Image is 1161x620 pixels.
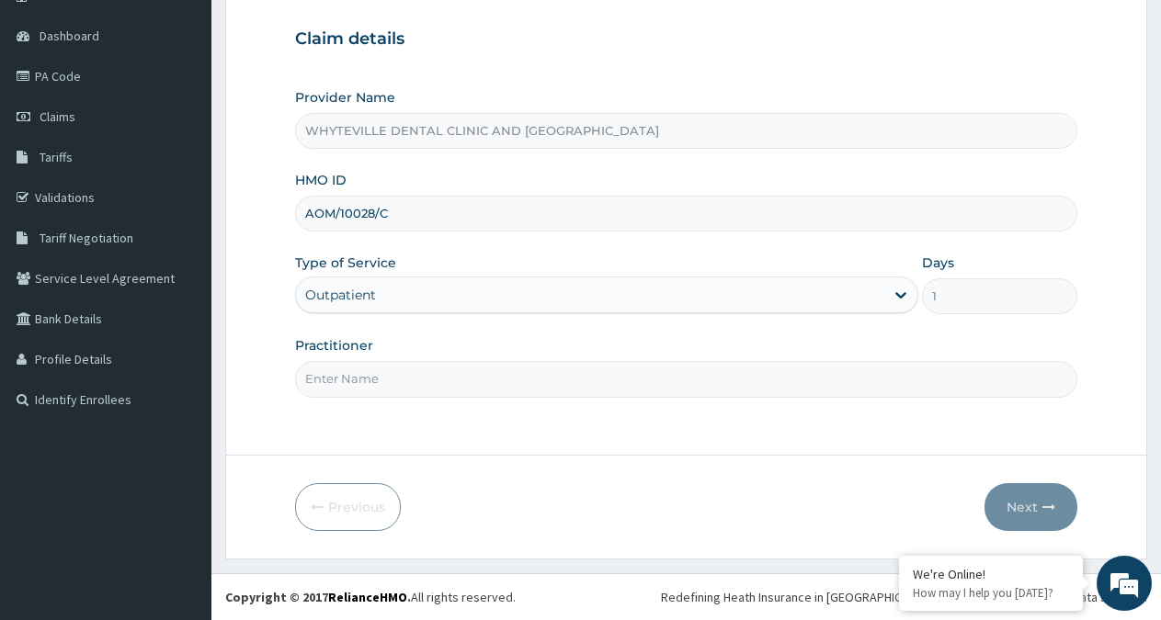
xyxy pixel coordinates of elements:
div: Minimize live chat window [302,9,346,53]
label: Type of Service [295,254,396,272]
div: Outpatient [305,286,376,304]
h3: Claim details [295,29,1077,50]
p: How may I help you today? [913,585,1069,601]
span: Tariff Negotiation [40,230,133,246]
textarea: Type your message and hit 'Enter' [9,420,350,484]
label: Days [922,254,954,272]
input: Enter HMO ID [295,196,1077,231]
span: Tariffs [40,149,73,165]
strong: Copyright © 2017 . [225,589,411,605]
div: We're Online! [913,566,1069,582]
span: Dashboard [40,28,99,44]
footer: All rights reserved. [211,573,1161,620]
span: Claims [40,108,75,125]
label: Provider Name [295,88,395,107]
button: Previous [295,483,401,531]
label: HMO ID [295,171,347,189]
div: Chat with us now [96,103,309,127]
a: RelianceHMO [328,589,407,605]
div: Redefining Heath Insurance in [GEOGRAPHIC_DATA] using Telemedicine and Data Science! [661,588,1147,606]
label: Practitioner [295,336,373,355]
input: Enter Name [295,361,1077,397]
img: d_794563401_company_1708531726252_794563401 [34,92,74,138]
span: We're online! [107,190,254,376]
button: Next [985,483,1077,531]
